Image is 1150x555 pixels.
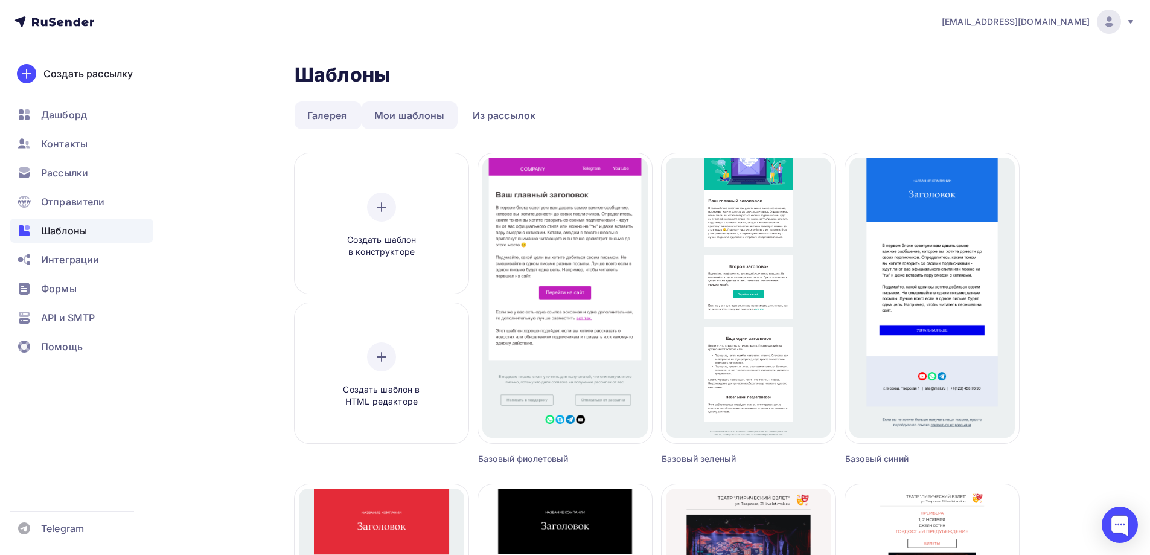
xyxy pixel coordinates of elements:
a: Дашборд [10,103,153,127]
a: Рассылки [10,161,153,185]
span: API и SMTP [41,310,95,325]
span: Шаблоны [41,223,87,238]
span: Отправители [41,194,105,209]
span: Интеграции [41,252,99,267]
a: Галерея [295,101,359,129]
div: Базовый фиолетовый [478,453,609,465]
a: Мои шаблоны [362,101,458,129]
div: Базовый зеленый [662,453,792,465]
span: [EMAIL_ADDRESS][DOMAIN_NAME] [942,16,1090,28]
span: Telegram [41,521,84,536]
span: Помощь [41,339,83,354]
a: Отправители [10,190,153,214]
span: Формы [41,281,77,296]
a: Из рассылок [460,101,549,129]
div: Базовый синий [845,453,976,465]
a: Формы [10,277,153,301]
span: Контакты [41,136,88,151]
span: Создать шаблон в конструкторе [324,234,439,258]
a: [EMAIL_ADDRESS][DOMAIN_NAME] [942,10,1136,34]
h2: Шаблоны [295,63,391,87]
a: Контакты [10,132,153,156]
a: Шаблоны [10,219,153,243]
span: Создать шаблон в HTML редакторе [324,383,439,408]
span: Рассылки [41,165,88,180]
div: Создать рассылку [43,66,133,81]
span: Дашборд [41,107,87,122]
